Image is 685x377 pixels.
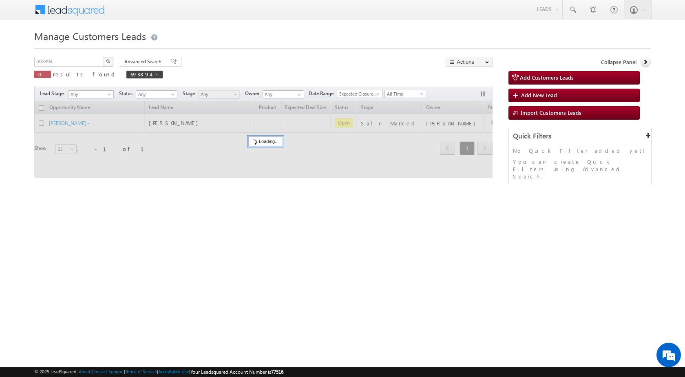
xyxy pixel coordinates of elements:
[34,368,283,376] span: © 2025 LeadSquared | | | | |
[92,369,124,374] a: Contact Support
[263,90,304,98] input: Type to Search
[158,369,189,374] a: Acceptable Use
[384,90,426,98] a: All Time
[520,74,574,81] span: Add Customers Leads
[68,90,114,98] a: Any
[385,90,424,98] span: All Time
[293,91,303,99] a: Show All Items
[309,90,337,97] span: Date Range
[521,91,557,98] span: Add New Lead
[38,71,47,78] span: 0
[271,369,283,375] span: 77516
[68,91,111,98] span: Any
[190,369,283,375] span: Your Leadsquared Account Number is
[513,158,647,180] p: You can create Quick Filters using Advanced Search.
[79,369,91,374] a: About
[34,29,146,42] span: Manage Customers Leads
[601,58,636,66] span: Collapse Panel
[40,90,67,97] span: Lead Stage
[53,71,118,78] span: results found
[130,71,150,78] span: 693894
[125,369,157,374] a: Terms of Service
[248,136,283,146] div: Loading...
[337,90,382,98] a: Expected Closure Date
[245,90,263,97] span: Owner
[183,90,198,97] span: Stage
[136,90,177,98] a: Any
[198,90,240,98] a: Any
[119,90,136,97] span: Status
[513,147,647,154] p: No Quick Filter added yet!
[136,91,175,98] span: Any
[124,58,164,65] span: Advanced Search
[106,59,110,63] img: Search
[337,90,380,98] span: Expected Closure Date
[446,57,493,67] button: Actions
[521,109,581,116] span: Import Customers Leads
[199,91,237,98] span: Any
[509,128,651,144] div: Quick Filters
